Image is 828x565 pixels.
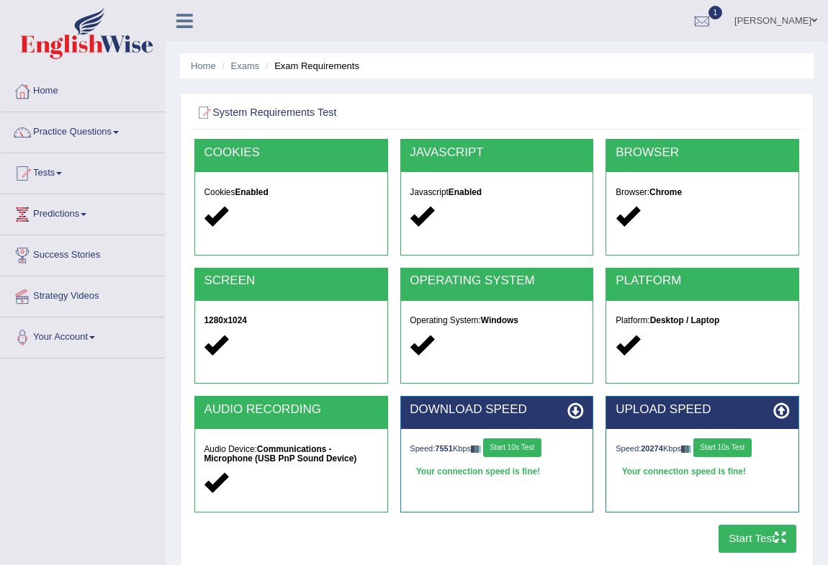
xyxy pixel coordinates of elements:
div: Your connection speed is fine! [616,463,789,482]
button: Start Test [719,525,797,553]
a: Exams [231,60,260,71]
a: Practice Questions [1,112,165,148]
div: Your connection speed is fine! [410,463,583,482]
h2: PLATFORM [616,274,789,288]
a: Predictions [1,194,165,230]
li: Exam Requirements [262,59,359,73]
img: ajax-loader-fb-connection.gif [471,446,481,452]
h2: UPLOAD SPEED [616,403,789,417]
strong: Windows [481,315,518,325]
a: Tests [1,153,165,189]
h2: COOKIES [204,146,377,160]
img: ajax-loader-fb-connection.gif [681,446,691,452]
h2: System Requirements Test [194,104,570,122]
strong: Chrome [649,187,682,197]
strong: Desktop / Laptop [650,315,719,325]
strong: 20274 [641,444,663,453]
strong: 7551 [435,444,453,453]
span: 1 [708,6,723,19]
h2: SCREEN [204,274,377,288]
strong: Enabled [235,187,268,197]
h5: Cookies [204,188,377,197]
a: Home [1,71,165,107]
button: Start 10s Test [693,438,752,457]
h5: Platform: [616,316,789,325]
h5: Audio Device: [204,445,377,464]
strong: Enabled [449,187,482,197]
button: Start 10s Test [483,438,541,457]
strong: 1280x1024 [204,315,247,325]
div: Speed: Kbps [616,438,789,460]
h5: Browser: [616,188,789,197]
h2: AUDIO RECORDING [204,403,377,417]
a: Success Stories [1,235,165,271]
h2: DOWNLOAD SPEED [410,403,583,417]
a: Strategy Videos [1,276,165,312]
h2: OPERATING SYSTEM [410,274,583,288]
h2: JAVASCRIPT [410,146,583,160]
h2: BROWSER [616,146,789,160]
h5: Javascript [410,188,583,197]
div: Speed: Kbps [410,438,583,460]
a: Home [191,60,216,71]
h5: Operating System: [410,316,583,325]
a: Your Account [1,317,165,353]
strong: Communications - Microphone (USB PnP Sound Device) [204,444,356,464]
